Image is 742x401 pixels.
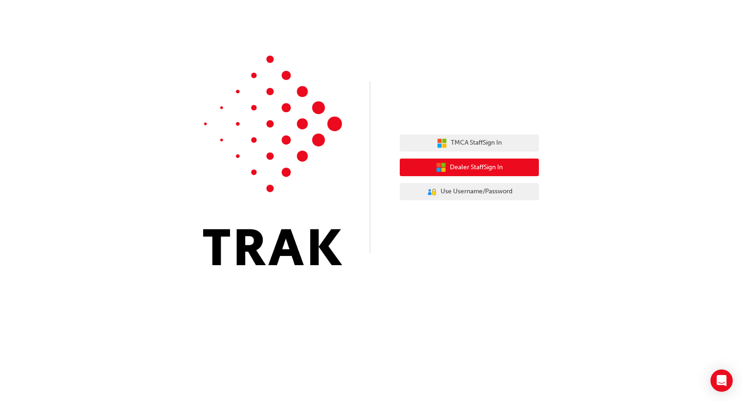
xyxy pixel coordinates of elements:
button: Use Username/Password [400,183,539,201]
button: Dealer StaffSign In [400,159,539,176]
span: Use Username/Password [441,186,512,197]
span: TMCA Staff Sign In [451,138,502,148]
button: TMCA StaffSign In [400,134,539,152]
img: Trak [203,56,342,265]
span: Dealer Staff Sign In [450,162,503,173]
div: Open Intercom Messenger [710,369,733,392]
